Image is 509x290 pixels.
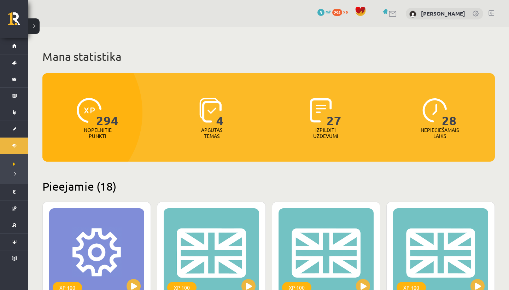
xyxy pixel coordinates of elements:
[199,98,222,123] img: icon-learned-topics-4a711ccc23c960034f471b6e78daf4a3bad4a20eaf4de84257b87e66633f6470.svg
[317,9,324,16] span: 3
[332,9,342,16] span: 294
[442,98,457,127] span: 28
[8,12,28,30] a: Rīgas 1. Tālmācības vidusskola
[327,98,341,127] span: 27
[96,98,118,127] span: 294
[42,179,495,193] h2: Pieejamie (18)
[326,9,331,14] span: mP
[409,11,416,18] img: Marta Grāve
[312,127,339,139] p: Izpildīti uzdevumi
[317,9,331,14] a: 3 mP
[421,127,459,139] p: Nepieciešamais laiks
[216,98,224,127] span: 4
[198,127,226,139] p: Apgūtās tēmas
[77,98,101,123] img: icon-xp-0682a9bc20223a9ccc6f5883a126b849a74cddfe5390d2b41b4391c66f2066e7.svg
[422,98,447,123] img: icon-clock-7be60019b62300814b6bd22b8e044499b485619524d84068768e800edab66f18.svg
[84,127,112,139] p: Nopelnītie punkti
[42,50,495,64] h1: Mana statistika
[343,9,348,14] span: xp
[421,10,465,17] a: [PERSON_NAME]
[332,9,351,14] a: 294 xp
[310,98,332,123] img: icon-completed-tasks-ad58ae20a441b2904462921112bc710f1caf180af7a3daa7317a5a94f2d26646.svg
